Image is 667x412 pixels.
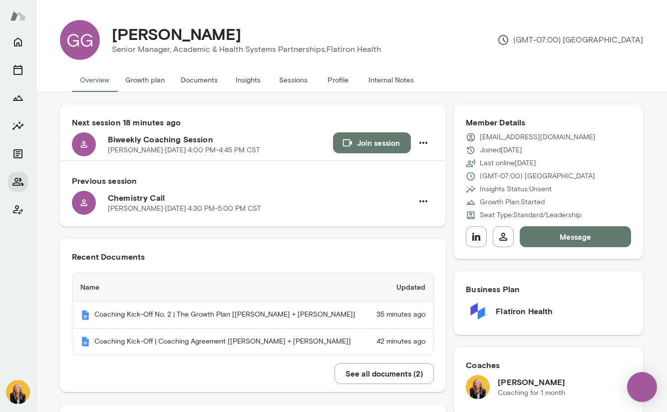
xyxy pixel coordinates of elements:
h6: Recent Documents [72,251,434,263]
img: Mento [80,310,90,320]
td: 35 minutes ago [367,302,433,329]
p: Last online [DATE] [480,158,536,168]
img: Leah Beltz [466,375,490,399]
h6: Flatiron Health [496,305,553,317]
td: 42 minutes ago [367,329,433,355]
p: [PERSON_NAME] · [DATE] · 4:30 PM-5:00 PM CST [108,204,261,214]
p: Senior Manager, Academic & Health Systems Partnerships, Flatiron Health [112,43,381,55]
h6: Member Details [466,116,631,128]
p: Joined [DATE] [480,145,522,155]
button: Documents [8,144,28,164]
h6: [PERSON_NAME] [498,376,565,388]
h6: Business Plan [466,283,631,295]
button: Insights [8,116,28,136]
p: Growth Plan: Started [480,197,545,207]
img: Leah Beltz [6,380,30,404]
button: Internal Notes [360,68,422,92]
button: Message [520,226,631,247]
div: GG [60,20,100,60]
button: Join session [333,132,411,153]
button: Client app [8,200,28,220]
button: Sessions [8,60,28,80]
h6: Biweekly Coaching Session [108,133,333,145]
button: Growth Plan [8,88,28,108]
button: Home [8,32,28,52]
p: [EMAIL_ADDRESS][DOMAIN_NAME] [480,132,596,142]
p: (GMT-07:00) [GEOGRAPHIC_DATA] [480,171,595,181]
th: Coaching Kick-Off | Coaching Agreement [[PERSON_NAME] + [PERSON_NAME]] [72,329,367,355]
p: Insights Status: Unsent [480,184,552,194]
h6: Next session 18 minutes ago [72,116,434,128]
h6: Chemistry Call [108,192,413,204]
button: Sessions [271,68,316,92]
button: Overview [72,68,117,92]
p: Seat Type: Standard/Leadership [480,210,581,220]
p: [PERSON_NAME] · [DATE] · 4:00 PM-4:45 PM CST [108,145,260,155]
button: Growth plan [117,68,173,92]
img: Mento [80,337,90,347]
img: Mento [10,6,26,25]
button: Profile [316,68,360,92]
th: Updated [367,273,433,302]
p: Coaching for 1 month [498,388,565,398]
button: See all documents (2) [334,363,434,384]
h4: [PERSON_NAME] [112,24,241,43]
h6: Previous session [72,175,434,187]
button: Documents [173,68,226,92]
button: Insights [226,68,271,92]
button: Members [8,172,28,192]
th: Coaching Kick-Off No. 2 | The Growth Plan [[PERSON_NAME] + [PERSON_NAME]] [72,302,367,329]
h6: Coaches [466,359,631,371]
th: Name [72,273,367,302]
p: (GMT-07:00) [GEOGRAPHIC_DATA] [497,34,643,46]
